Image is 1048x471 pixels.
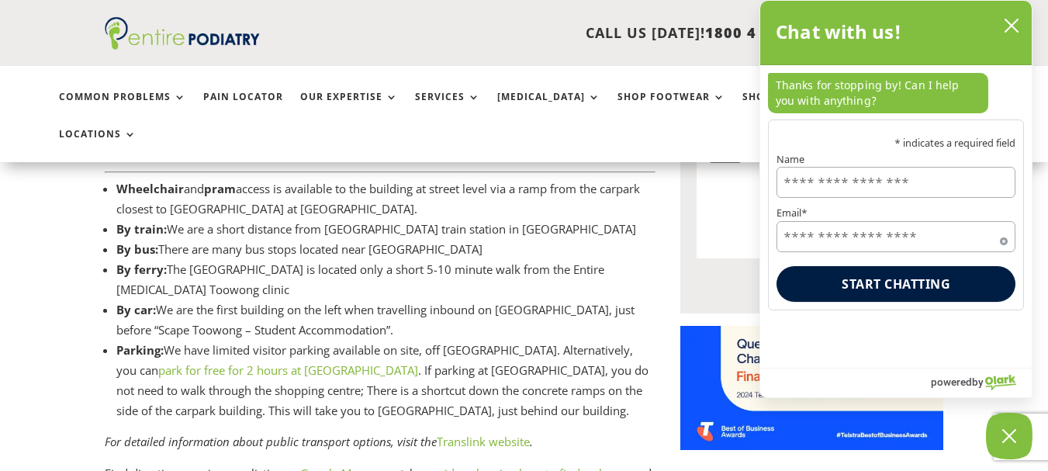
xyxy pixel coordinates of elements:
[105,37,260,53] a: Entire Podiatry
[116,221,167,237] strong: By train:
[497,92,600,125] a: [MEDICAL_DATA]
[116,259,655,300] li: The [GEOGRAPHIC_DATA] is located only a short 5-10 minute walk from the Entire [MEDICAL_DATA] Too...
[116,181,184,196] strong: Wheelchair
[776,167,1015,198] input: Name
[768,73,988,113] p: Thanks for stopping by! Can I help you with anything?
[776,208,1015,218] label: Email*
[105,434,437,449] em: For detailed information about public transport options, visit the
[204,181,236,196] strong: pram
[296,23,815,43] p: CALL US [DATE]!
[776,221,1015,252] input: Email
[760,65,1032,119] div: chat
[116,300,655,340] li: We are the first building on the left when travelling inbound on [GEOGRAPHIC_DATA], just before “...
[986,413,1032,459] button: Close Chatbox
[530,434,533,449] em: .
[105,17,260,50] img: logo (1)
[680,438,943,453] a: Telstra Business Awards QLD State Finalist - Championing Health Category
[776,138,1015,148] p: * indicates a required field
[158,362,418,378] a: park for free for 2 hours at [GEOGRAPHIC_DATA]
[776,266,1015,302] button: Start chatting
[116,261,167,277] strong: By ferry:
[680,326,943,450] img: Telstra Business Awards QLD State Finalist - Championing Health Category
[617,92,725,125] a: Shop Footwear
[437,434,530,449] a: Translink website
[999,14,1024,37] button: close chatbox
[1000,234,1008,242] span: Required field
[203,92,283,125] a: Pain Locator
[116,241,158,257] strong: By bus:
[116,340,655,421] li: We have limited visitor parking available on site, off [GEOGRAPHIC_DATA]. Alternatively, you can ...
[415,92,480,125] a: Services
[972,372,984,392] span: by
[116,178,655,219] li: and access is available to the building at street level via a ramp from the carpark closest to [G...
[116,239,655,259] li: There are many bus stops located near [GEOGRAPHIC_DATA]
[59,92,186,125] a: Common Problems
[116,342,164,358] strong: Parking:
[116,219,655,239] li: We are a short distance from [GEOGRAPHIC_DATA] train station in [GEOGRAPHIC_DATA]
[742,92,850,125] a: Shop Foot Care
[776,154,1015,165] label: Name
[705,23,815,42] span: 1800 4 ENTIRE
[931,372,972,392] span: powered
[116,302,156,317] strong: By car:
[931,369,1032,397] a: Powered by Olark
[59,129,137,162] a: Locations
[776,16,902,47] h2: Chat with us!
[300,92,398,125] a: Our Expertise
